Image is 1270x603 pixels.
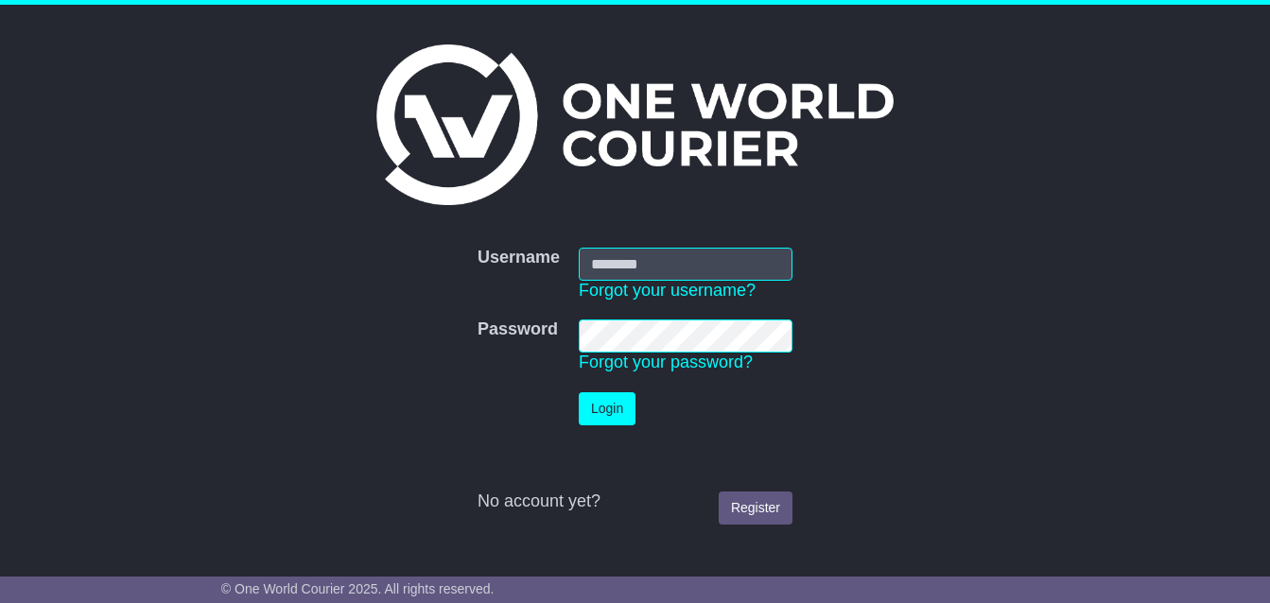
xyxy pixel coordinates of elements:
[478,248,560,268] label: Username
[376,44,893,205] img: One World
[719,491,792,525] a: Register
[478,319,558,340] label: Password
[579,392,635,425] button: Login
[478,491,792,512] div: No account yet?
[221,581,495,596] span: © One World Courier 2025. All rights reserved.
[579,281,756,300] a: Forgot your username?
[579,353,753,371] a: Forgot your password?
